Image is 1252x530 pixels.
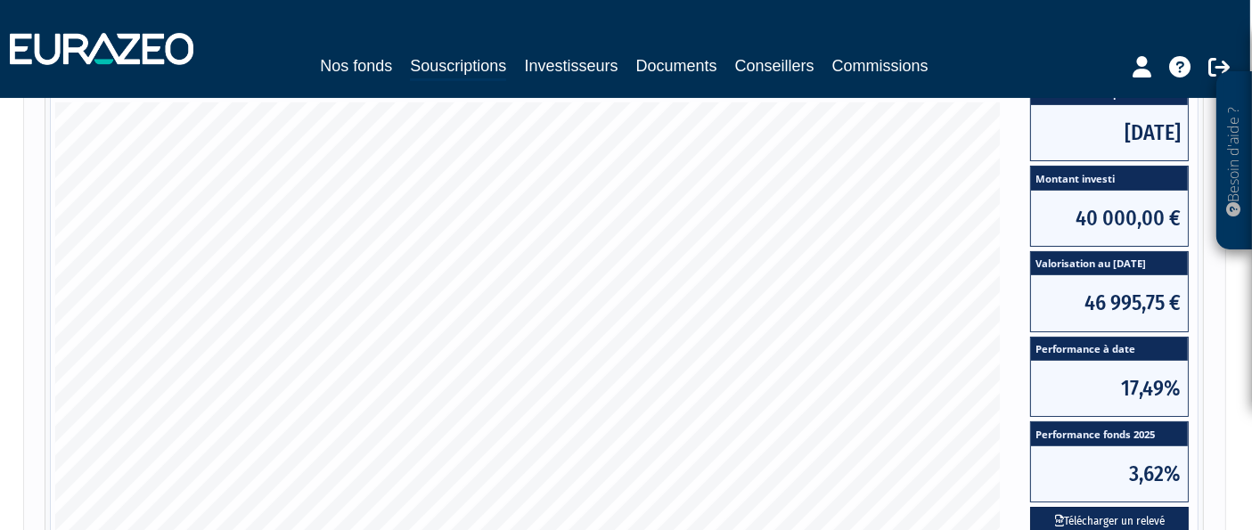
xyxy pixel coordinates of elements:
[735,53,814,78] a: Conseillers
[1031,275,1188,330] span: 46 995,75 €
[1031,446,1188,501] span: 3,62%
[1031,252,1188,276] span: Valorisation au [DATE]
[410,53,506,81] a: Souscriptions
[1031,338,1188,362] span: Performance à date
[636,53,717,78] a: Documents
[832,53,929,78] a: Commissions
[1224,81,1245,241] p: Besoin d'aide ?
[1031,191,1188,246] span: 40 000,00 €
[1031,361,1188,416] span: 17,49%
[10,33,193,65] img: 1732889491-logotype_eurazeo_blanc_rvb.png
[1031,167,1188,191] span: Montant investi
[524,53,618,78] a: Investisseurs
[320,53,392,78] a: Nos fonds
[1031,422,1188,446] span: Performance fonds 2025
[1031,105,1188,160] span: [DATE]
